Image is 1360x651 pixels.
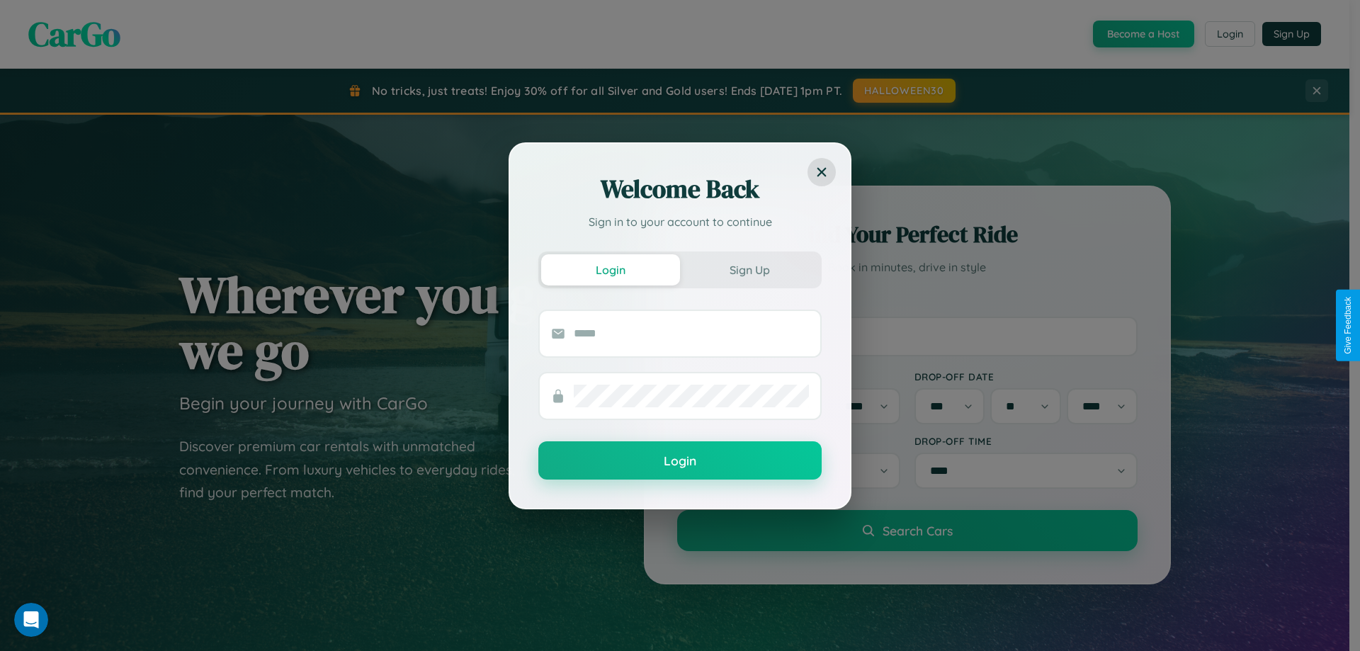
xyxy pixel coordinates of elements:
[14,603,48,637] iframe: Intercom live chat
[538,172,822,206] h2: Welcome Back
[680,254,819,285] button: Sign Up
[538,441,822,480] button: Login
[541,254,680,285] button: Login
[1343,297,1353,354] div: Give Feedback
[538,213,822,230] p: Sign in to your account to continue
